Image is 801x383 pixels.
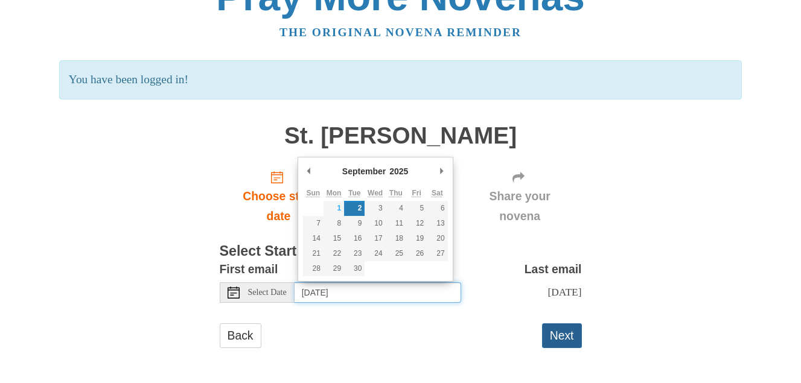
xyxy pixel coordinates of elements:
span: Share your novena [470,186,570,226]
button: 12 [406,216,427,231]
button: Previous Month [303,162,315,180]
button: 23 [344,246,365,261]
button: 22 [324,246,344,261]
button: 26 [406,246,427,261]
div: 2025 [388,162,410,180]
button: 30 [344,261,365,276]
button: 11 [386,216,406,231]
button: 10 [365,216,385,231]
button: 20 [427,231,447,246]
a: Back [220,323,261,348]
button: 15 [324,231,344,246]
span: [DATE] [547,286,581,298]
label: First email [220,259,278,279]
button: 6 [427,201,447,216]
p: You have been logged in! [59,60,742,100]
button: 25 [386,246,406,261]
abbr: Saturday [432,189,443,197]
h1: St. [PERSON_NAME] [220,123,582,149]
button: 29 [324,261,344,276]
span: Select Date [248,288,287,297]
button: 27 [427,246,447,261]
button: 7 [303,216,324,231]
button: 21 [303,246,324,261]
button: 2 [344,201,365,216]
button: 8 [324,216,344,231]
abbr: Tuesday [348,189,360,197]
div: September [340,162,388,180]
label: Last email [525,259,582,279]
button: 13 [427,216,447,231]
button: 14 [303,231,324,246]
button: 9 [344,216,365,231]
abbr: Friday [412,189,421,197]
button: 4 [386,201,406,216]
button: 18 [386,231,406,246]
button: Next Month [436,162,448,180]
button: 16 [344,231,365,246]
button: 28 [303,261,324,276]
a: The original novena reminder [279,26,522,39]
button: 17 [365,231,385,246]
abbr: Thursday [389,189,403,197]
span: Choose start date [232,186,326,226]
button: 1 [324,201,344,216]
abbr: Monday [327,189,342,197]
abbr: Sunday [306,189,320,197]
button: 24 [365,246,385,261]
h3: Select Start Date [220,244,582,259]
button: 5 [406,201,427,216]
div: Click "Next" to confirm your start date first. [458,160,582,232]
a: Choose start date [220,160,338,232]
button: 19 [406,231,427,246]
abbr: Wednesday [368,189,383,197]
button: 3 [365,201,385,216]
input: Use the arrow keys to pick a date [295,282,461,303]
button: Next [542,323,582,348]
